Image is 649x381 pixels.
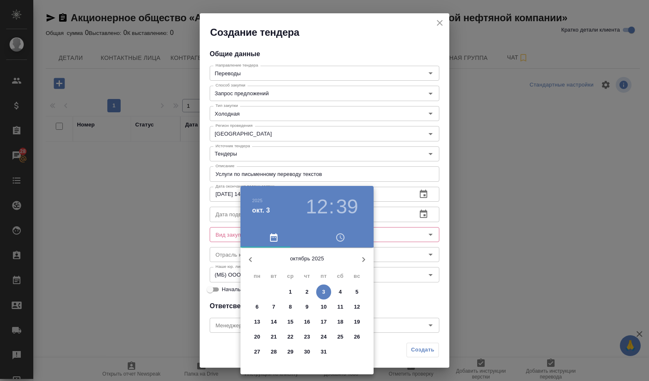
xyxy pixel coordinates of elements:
button: 20 [250,329,265,344]
span: сб [333,272,348,280]
p: 15 [287,318,294,326]
span: вс [349,272,364,280]
button: 14 [266,314,281,329]
button: 6 [250,299,265,314]
span: вт [266,272,281,280]
button: 24 [316,329,331,344]
p: 12 [354,303,360,311]
button: 4 [333,285,348,299]
button: 23 [300,329,315,344]
button: 27 [250,344,265,359]
span: пн [250,272,265,280]
button: 3 [316,285,331,299]
button: 18 [333,314,348,329]
button: 16 [300,314,315,329]
p: 3 [322,288,325,296]
p: 8 [289,303,292,311]
button: 26 [349,329,364,344]
button: 28 [266,344,281,359]
p: 4 [339,288,342,296]
button: 31 [316,344,331,359]
button: 7 [266,299,281,314]
button: 30 [300,344,315,359]
p: 23 [304,333,310,341]
button: 21 [266,329,281,344]
p: 20 [254,333,260,341]
button: 2025 [252,198,263,203]
span: ср [283,272,298,280]
button: 10 [316,299,331,314]
p: 22 [287,333,294,341]
p: 19 [354,318,360,326]
button: 8 [283,299,298,314]
p: 1 [289,288,292,296]
button: 9 [300,299,315,314]
p: 30 [304,348,310,356]
p: 29 [287,348,294,356]
button: 12 [306,195,328,218]
p: 27 [254,348,260,356]
p: 24 [321,333,327,341]
button: 13 [250,314,265,329]
p: 18 [337,318,344,326]
button: 39 [336,195,358,218]
span: пт [316,272,331,280]
button: окт. 3 [252,205,270,215]
p: 14 [271,318,277,326]
p: октябрь 2025 [260,255,354,263]
p: 17 [321,318,327,326]
button: 29 [283,344,298,359]
button: 1 [283,285,298,299]
p: 13 [254,318,260,326]
button: 25 [333,329,348,344]
p: 26 [354,333,360,341]
p: 11 [337,303,344,311]
button: 17 [316,314,331,329]
p: 21 [271,333,277,341]
button: 19 [349,314,364,329]
p: 6 [255,303,258,311]
p: 7 [272,303,275,311]
p: 5 [355,288,358,296]
span: чт [300,272,315,280]
button: 12 [349,299,364,314]
button: 2 [300,285,315,299]
p: 9 [305,303,308,311]
p: 28 [271,348,277,356]
p: 25 [337,333,344,341]
p: 10 [321,303,327,311]
button: 5 [349,285,364,299]
p: 31 [321,348,327,356]
p: 16 [304,318,310,326]
button: 15 [283,314,298,329]
p: 2 [305,288,308,296]
button: 11 [333,299,348,314]
h3: : [329,195,334,218]
button: 22 [283,329,298,344]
